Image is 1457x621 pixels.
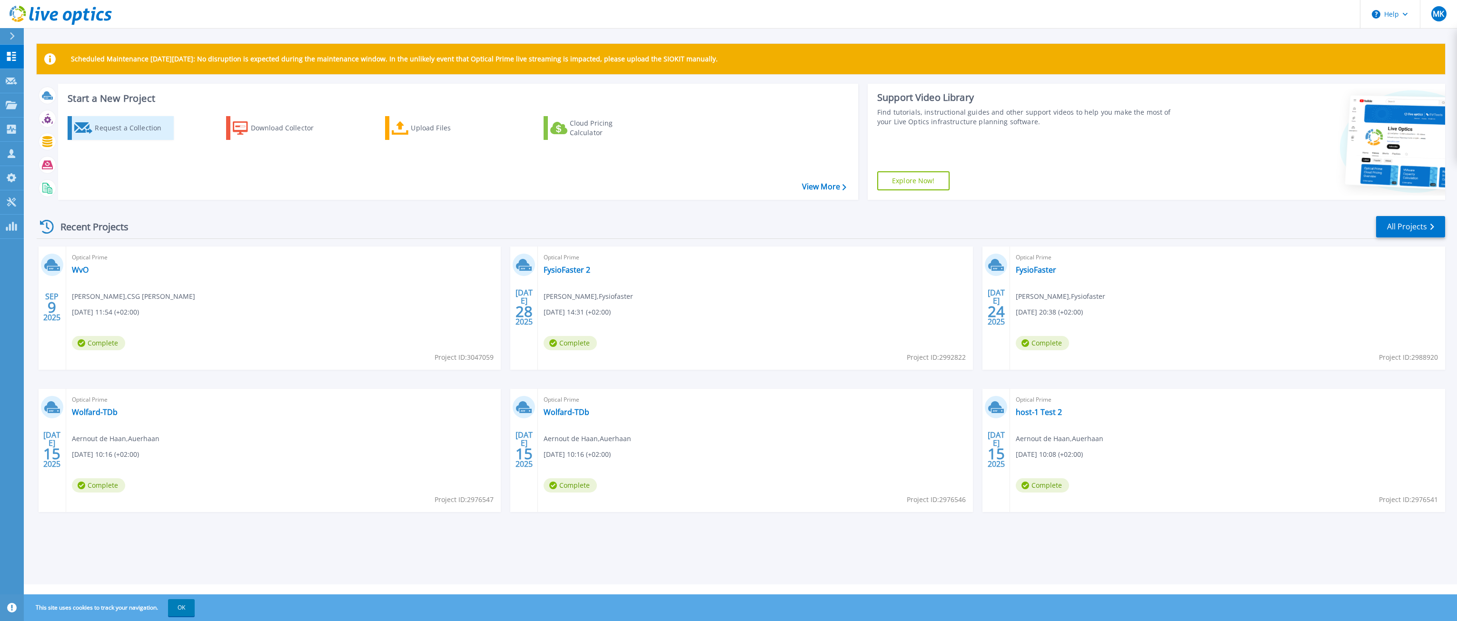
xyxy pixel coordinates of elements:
[72,291,195,302] span: [PERSON_NAME] , CSG [PERSON_NAME]
[515,307,533,315] span: 28
[877,171,950,190] a: Explore Now!
[251,118,327,138] div: Download Collector
[987,432,1005,467] div: [DATE] 2025
[544,116,650,140] a: Cloud Pricing Calculator
[1016,394,1439,405] span: Optical Prime
[907,352,966,363] span: Project ID: 2992822
[544,394,967,405] span: Optical Prime
[544,407,589,417] a: Wolfard-TDb
[802,182,846,191] a: View More
[987,290,1005,325] div: [DATE] 2025
[570,118,646,138] div: Cloud Pricing Calculator
[544,307,611,317] span: [DATE] 14:31 (+02:00)
[1016,434,1103,444] span: Aernout de Haan , Auerhaan
[544,336,597,350] span: Complete
[877,91,1178,104] div: Support Video Library
[544,291,633,302] span: [PERSON_NAME] , Fysiofaster
[43,432,61,467] div: [DATE] 2025
[877,108,1178,127] div: Find tutorials, instructional guides and other support videos to help you make the most of your L...
[72,434,159,444] span: Aernout de Haan , Auerhaan
[907,494,966,505] span: Project ID: 2976546
[435,494,494,505] span: Project ID: 2976547
[544,449,611,460] span: [DATE] 10:16 (+02:00)
[544,478,597,493] span: Complete
[515,290,533,325] div: [DATE] 2025
[72,336,125,350] span: Complete
[1016,265,1056,275] a: FysioFaster
[411,118,487,138] div: Upload Files
[37,215,141,238] div: Recent Projects
[72,449,139,460] span: [DATE] 10:16 (+02:00)
[68,93,846,104] h3: Start a New Project
[48,303,56,311] span: 9
[168,599,195,616] button: OK
[43,290,61,325] div: SEP 2025
[544,265,590,275] a: FysioFaster 2
[1433,10,1444,18] span: MK
[72,307,139,317] span: [DATE] 11:54 (+02:00)
[1016,252,1439,263] span: Optical Prime
[515,450,533,458] span: 15
[95,118,171,138] div: Request a Collection
[385,116,491,140] a: Upload Files
[72,478,125,493] span: Complete
[435,352,494,363] span: Project ID: 3047059
[1016,449,1083,460] span: [DATE] 10:08 (+02:00)
[226,116,332,140] a: Download Collector
[72,394,496,405] span: Optical Prime
[1376,216,1445,237] a: All Projects
[515,432,533,467] div: [DATE] 2025
[71,55,718,63] p: Scheduled Maintenance [DATE][DATE]: No disruption is expected during the maintenance window. In t...
[1016,478,1069,493] span: Complete
[43,450,60,458] span: 15
[1016,291,1105,302] span: [PERSON_NAME] , Fysiofaster
[26,599,195,616] span: This site uses cookies to track your navigation.
[1016,307,1083,317] span: [DATE] 20:38 (+02:00)
[72,265,89,275] a: WvO
[68,116,174,140] a: Request a Collection
[544,434,631,444] span: Aernout de Haan , Auerhaan
[1016,336,1069,350] span: Complete
[544,252,967,263] span: Optical Prime
[1379,352,1438,363] span: Project ID: 2988920
[988,450,1005,458] span: 15
[72,407,118,417] a: Wolfard-TDb
[1016,407,1062,417] a: host-1 Test 2
[988,307,1005,315] span: 24
[1379,494,1438,505] span: Project ID: 2976541
[72,252,496,263] span: Optical Prime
